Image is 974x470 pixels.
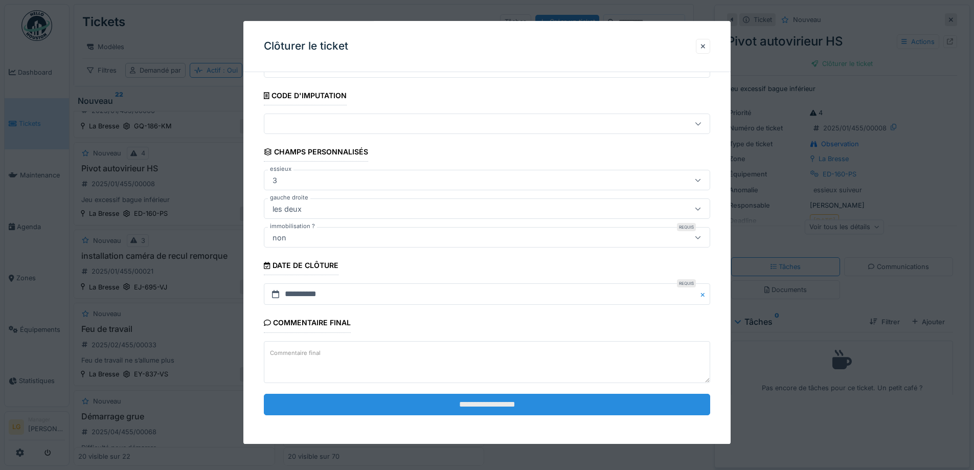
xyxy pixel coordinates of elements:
label: immobilisation ? [268,222,317,231]
div: Requis [677,223,696,232]
div: non [268,232,290,243]
label: Commentaire final [268,347,323,360]
div: Date de clôture [264,258,338,276]
div: Champs personnalisés [264,145,368,162]
label: gauche droite [268,194,310,203]
label: essieux [268,165,293,174]
div: Code d'imputation [264,88,347,105]
h3: Clôturer le ticket [264,40,348,53]
div: Requis [677,280,696,288]
div: les deux [268,204,306,215]
div: 3 [268,175,281,186]
div: Commentaire final [264,316,351,333]
button: Close [699,284,710,305]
